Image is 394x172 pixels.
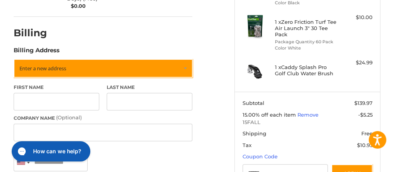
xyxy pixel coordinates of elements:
[358,112,373,118] span: -$5.25
[67,2,86,10] span: $0.00
[275,19,338,38] h4: 1 x Zero Friction Turf Tee Air Launch 3" 30 Tee Pack
[14,84,99,91] label: First Name
[361,130,373,137] span: Free
[14,27,59,39] h2: Billing
[354,100,373,106] span: $139.97
[340,59,373,67] div: $24.99
[275,45,338,51] li: Color White
[243,153,278,160] a: Coupon Code
[243,130,266,137] span: Shipping
[8,138,93,164] iframe: Gorgias live chat messenger
[107,84,192,91] label: Last Name
[243,142,252,148] span: Tax
[19,65,66,72] span: Enter a new address
[243,119,373,126] span: 15FALL
[357,142,373,148] span: $10.93
[14,59,193,78] a: Enter or select a different address
[340,14,373,21] div: $10.00
[275,39,338,45] li: Package Quantity 60 Pack
[14,114,193,122] label: Company Name
[243,100,264,106] span: Subtotal
[297,112,318,118] a: Remove
[275,64,338,77] h4: 1 x Caddy Splash Pro Golf Club Water Brush
[243,112,297,118] span: 15.00% off each item
[14,46,60,59] legend: Billing Address
[14,145,193,152] label: Phone Number
[56,114,82,121] small: (Optional)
